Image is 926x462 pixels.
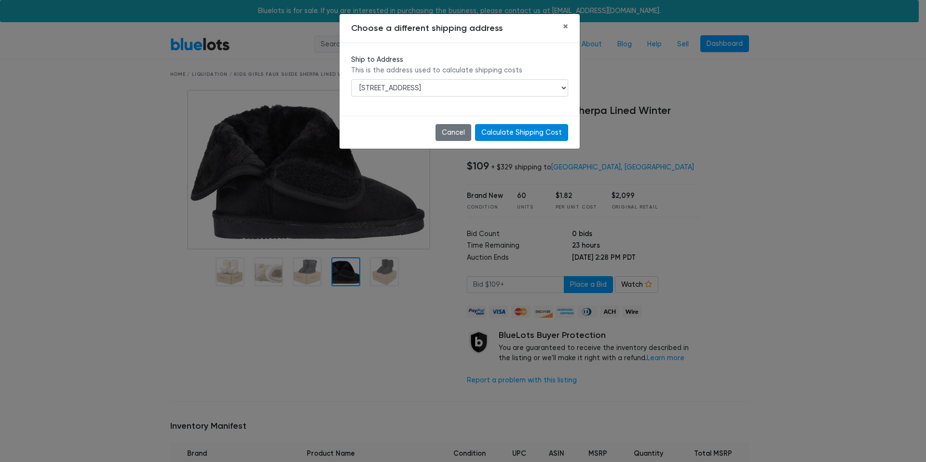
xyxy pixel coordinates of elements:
button: Cancel [436,124,471,141]
span: × [563,20,568,33]
h5: Choose a different shipping address [351,22,503,35]
div: This is the address used to calculate shipping costs [351,65,568,76]
div: Ship to Address [351,55,568,65]
button: Close [555,14,576,40]
input: Calculate Shipping Cost [475,124,568,141]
